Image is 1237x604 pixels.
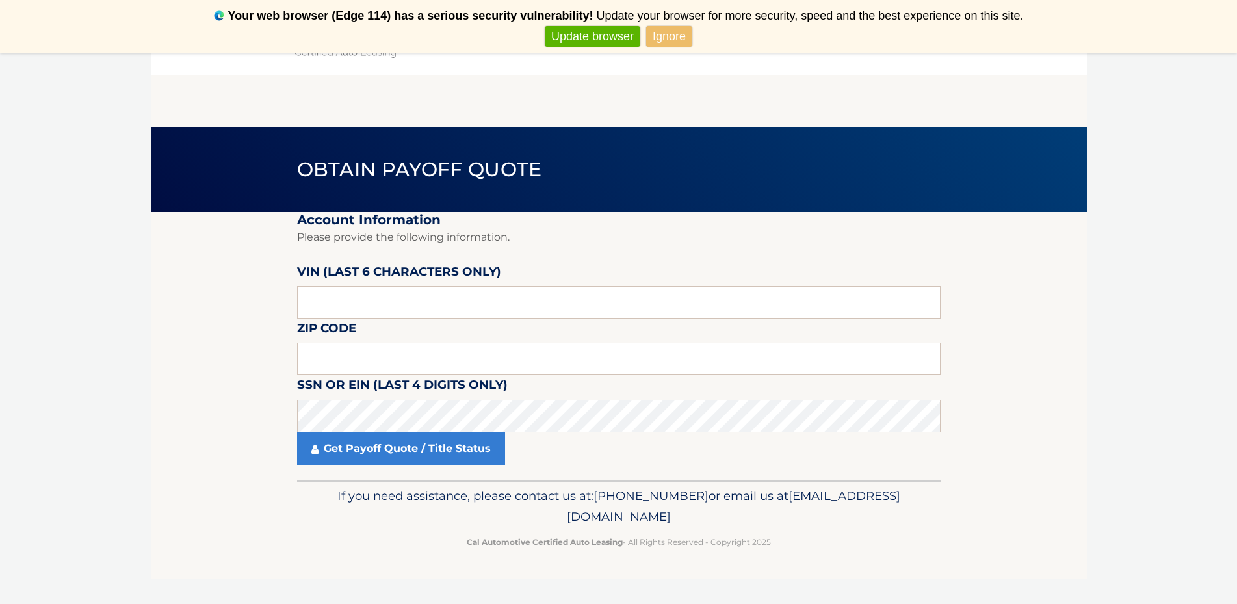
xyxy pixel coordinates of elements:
label: SSN or EIN (last 4 digits only) [297,375,508,399]
span: [PHONE_NUMBER] [593,488,709,503]
a: Update browser [545,26,640,47]
a: Get Payoff Quote / Title Status [297,432,505,465]
b: Your web browser (Edge 114) has a serious security vulnerability! [228,9,593,22]
span: Obtain Payoff Quote [297,157,542,181]
h2: Account Information [297,212,941,228]
label: Zip Code [297,319,356,343]
a: Ignore [646,26,692,47]
p: - All Rights Reserved - Copyright 2025 [306,535,932,549]
span: Update your browser for more security, speed and the best experience on this site. [596,9,1023,22]
label: VIN (last 6 characters only) [297,262,501,286]
p: If you need assistance, please contact us at: or email us at [306,486,932,527]
p: Please provide the following information. [297,228,941,246]
strong: Cal Automotive Certified Auto Leasing [467,537,623,547]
